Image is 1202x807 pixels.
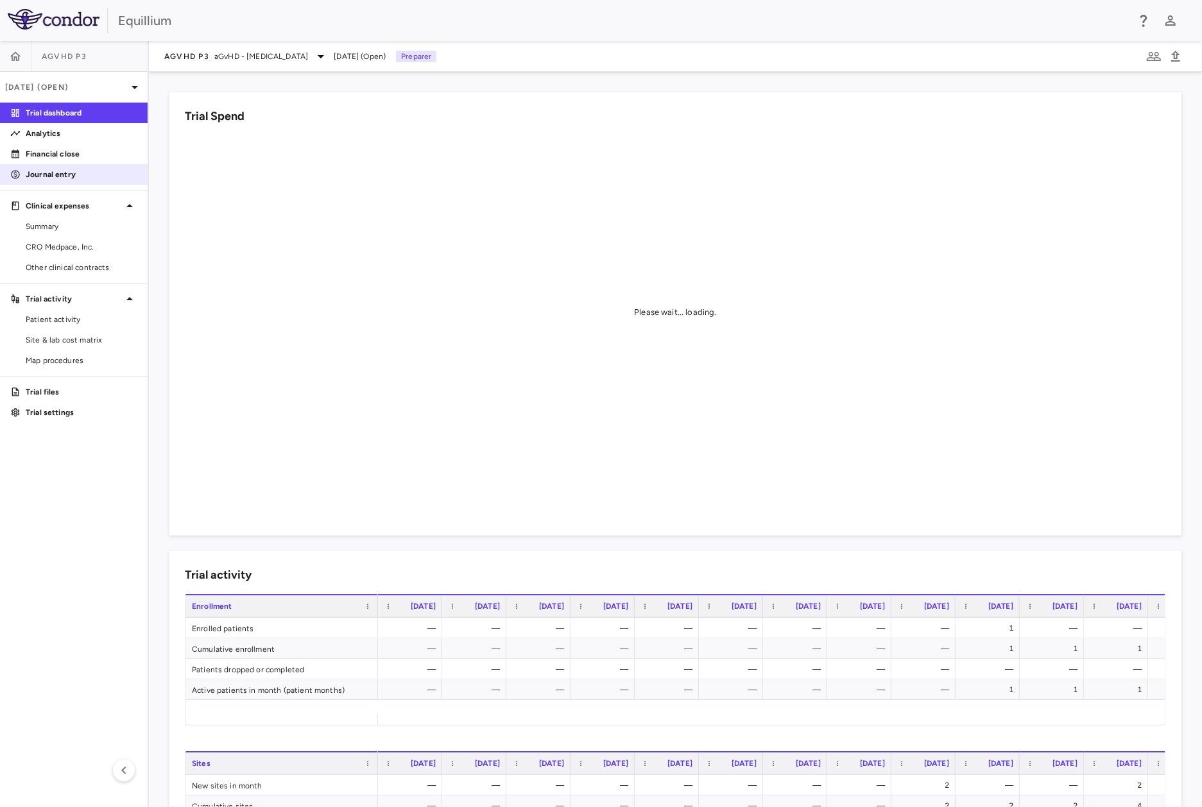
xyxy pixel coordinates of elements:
[924,602,949,611] span: [DATE]
[390,659,436,679] div: —
[796,602,821,611] span: [DATE]
[967,638,1013,659] div: 1
[192,759,210,768] span: Sites
[185,566,252,584] h6: Trial activity
[860,759,885,768] span: [DATE]
[539,759,564,768] span: [DATE]
[1031,659,1078,679] div: —
[839,775,885,795] div: —
[185,638,378,658] div: Cumulative enrollment
[710,638,757,659] div: —
[667,759,692,768] span: [DATE]
[1117,759,1142,768] span: [DATE]
[518,775,564,795] div: —
[334,51,386,62] span: [DATE] (Open)
[1031,775,1078,795] div: —
[26,221,137,232] span: Summary
[1117,602,1142,611] span: [DATE]
[646,679,692,700] div: —
[518,679,564,700] div: —
[396,51,436,62] p: Preparer
[1095,679,1142,700] div: 1
[1031,638,1078,659] div: 1
[775,638,821,659] div: —
[390,618,436,638] div: —
[26,169,137,180] p: Journal entry
[185,618,378,638] div: Enrolled patients
[1095,618,1142,638] div: —
[539,602,564,611] span: [DATE]
[26,107,137,119] p: Trial dashboard
[26,386,137,398] p: Trial files
[26,148,137,160] p: Financial close
[582,618,628,638] div: —
[454,638,500,659] div: —
[42,51,87,62] span: aGVHD P3
[839,679,885,700] div: —
[390,679,436,700] div: —
[26,128,137,139] p: Analytics
[185,679,378,699] div: Active patients in month (patient months)
[646,775,692,795] div: —
[839,638,885,659] div: —
[5,81,127,93] p: [DATE] (Open)
[988,602,1013,611] span: [DATE]
[8,9,99,30] img: logo-full-SnFGN8VE.png
[26,334,137,346] span: Site & lab cost matrix
[1031,618,1078,638] div: —
[967,679,1013,700] div: 1
[903,618,949,638] div: —
[26,314,137,325] span: Patient activity
[775,618,821,638] div: —
[988,759,1013,768] span: [DATE]
[411,602,436,611] span: [DATE]
[732,602,757,611] span: [DATE]
[1052,759,1078,768] span: [DATE]
[518,659,564,679] div: —
[710,775,757,795] div: —
[582,659,628,679] div: —
[839,659,885,679] div: —
[185,659,378,679] div: Patients dropped or completed
[390,638,436,659] div: —
[26,293,122,305] p: Trial activity
[582,679,628,700] div: —
[185,108,245,125] h6: Trial Spend
[1052,602,1078,611] span: [DATE]
[26,200,122,212] p: Clinical expenses
[839,618,885,638] div: —
[1095,659,1142,679] div: —
[796,759,821,768] span: [DATE]
[1095,638,1142,659] div: 1
[1095,775,1142,795] div: 2
[903,659,949,679] div: —
[164,51,209,62] span: aGVHD P3
[775,659,821,679] div: —
[710,679,757,700] div: —
[967,618,1013,638] div: 1
[454,775,500,795] div: —
[192,602,232,611] span: Enrollment
[646,618,692,638] div: —
[924,759,949,768] span: [DATE]
[26,407,137,418] p: Trial settings
[26,241,137,253] span: CRO Medpace, Inc.
[732,759,757,768] span: [DATE]
[214,51,308,62] span: aGvHD - [MEDICAL_DATA]
[646,638,692,659] div: —
[518,618,564,638] div: —
[582,775,628,795] div: —
[603,602,628,611] span: [DATE]
[454,618,500,638] div: —
[775,775,821,795] div: —
[903,679,949,700] div: —
[775,679,821,700] div: —
[475,759,500,768] span: [DATE]
[646,659,692,679] div: —
[118,11,1128,30] div: Equillium
[1031,679,1078,700] div: 1
[634,307,716,318] div: Please wait... loading.
[603,759,628,768] span: [DATE]
[185,775,378,795] div: New sites in month
[667,602,692,611] span: [DATE]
